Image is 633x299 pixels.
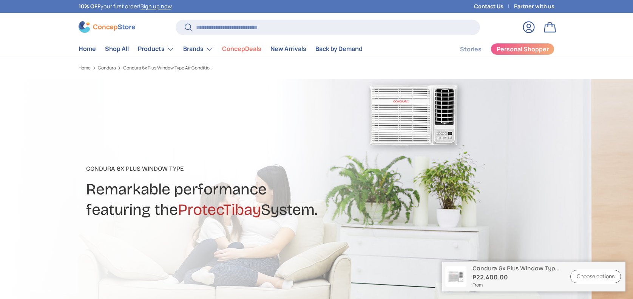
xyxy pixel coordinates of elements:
[86,179,376,220] h2: Remarkable performance featuring the System.
[138,42,174,57] a: Products
[133,42,179,57] summary: Products
[79,21,135,33] img: ConcepStore
[472,265,561,272] p: Condura 6x Plus Window Type Air Conditioner
[514,2,554,11] a: Partner with us
[79,65,331,71] nav: Breadcrumbs
[472,273,561,282] strong: ₱22,400.00
[497,46,549,52] span: Personal Shopper
[79,2,173,11] p: your first order! .
[270,42,306,56] a: New Arrivals
[570,270,621,283] a: Choose options
[178,200,261,219] span: ProtecTibay
[442,42,554,57] nav: Secondary
[123,66,214,70] a: Condura 6x Plus Window Type Air Conditioner
[79,66,91,70] a: Home
[472,282,561,288] span: From
[474,2,514,11] a: Contact Us
[183,42,213,57] a: Brands
[460,42,482,57] a: Stories
[105,42,129,56] a: Shop All
[140,3,171,10] a: Sign up now
[79,42,363,57] nav: Primary
[79,3,100,10] strong: 10% OFF
[79,42,96,56] a: Home
[86,164,376,173] p: Condura 6X PLUS WINDOW TYPE
[491,43,554,55] a: Personal Shopper
[179,42,218,57] summary: Brands
[315,42,363,56] a: Back by Demand
[222,42,261,56] a: ConcepDeals
[98,66,116,70] a: Condura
